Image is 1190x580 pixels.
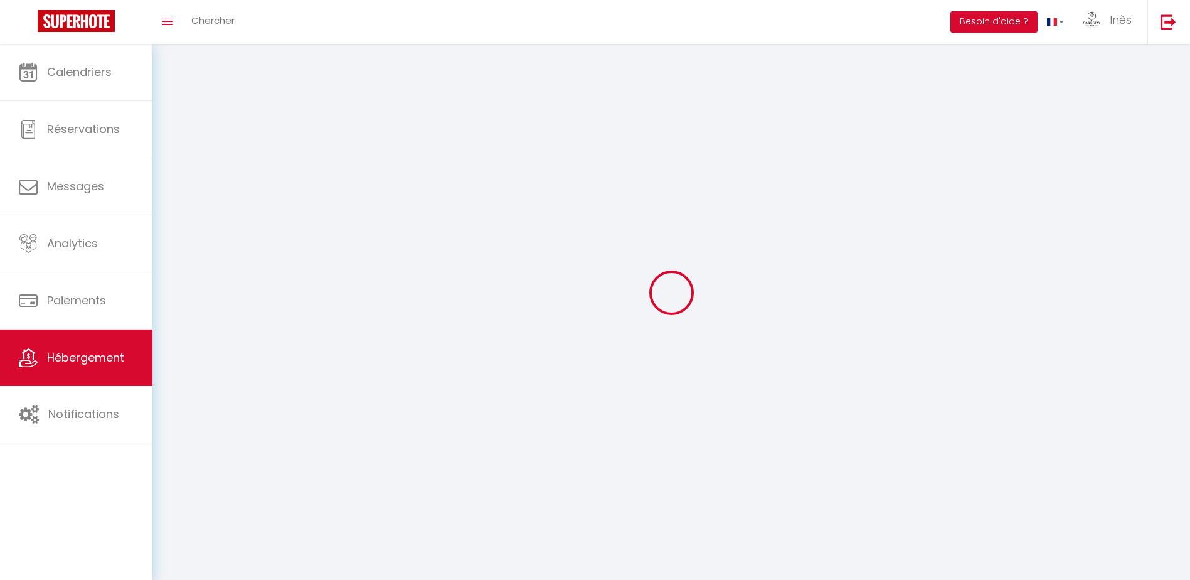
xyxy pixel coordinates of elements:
span: Messages [47,178,104,194]
span: Réservations [47,121,120,137]
span: Inès [1110,12,1132,28]
span: Paiements [47,293,106,308]
button: Ouvrir le widget de chat LiveChat [10,5,48,43]
span: Analytics [47,235,98,251]
span: Notifications [48,406,119,422]
span: Calendriers [47,64,112,80]
img: Super Booking [38,10,115,32]
span: Hébergement [47,350,124,365]
img: ... [1083,11,1102,28]
img: logout [1161,14,1176,30]
button: Besoin d'aide ? [950,11,1038,33]
span: Chercher [191,14,235,27]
